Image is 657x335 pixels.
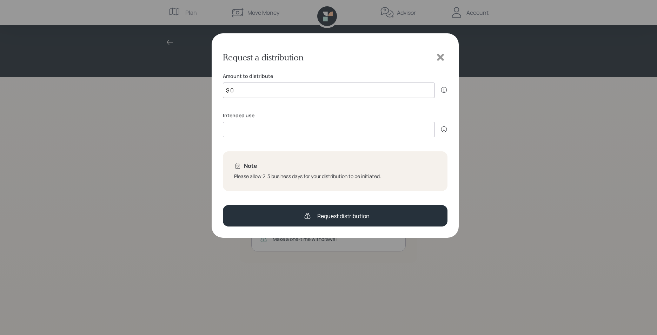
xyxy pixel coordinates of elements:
div: Request distribution [317,212,370,220]
div: Please allow 2-3 business days for your distribution to be initiated. [234,172,436,180]
label: Amount to distribute [223,73,447,80]
h5: Note [244,163,257,169]
h3: Request a distribution [223,52,304,63]
button: Request distribution [223,205,447,226]
label: Intended use [223,112,447,119]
